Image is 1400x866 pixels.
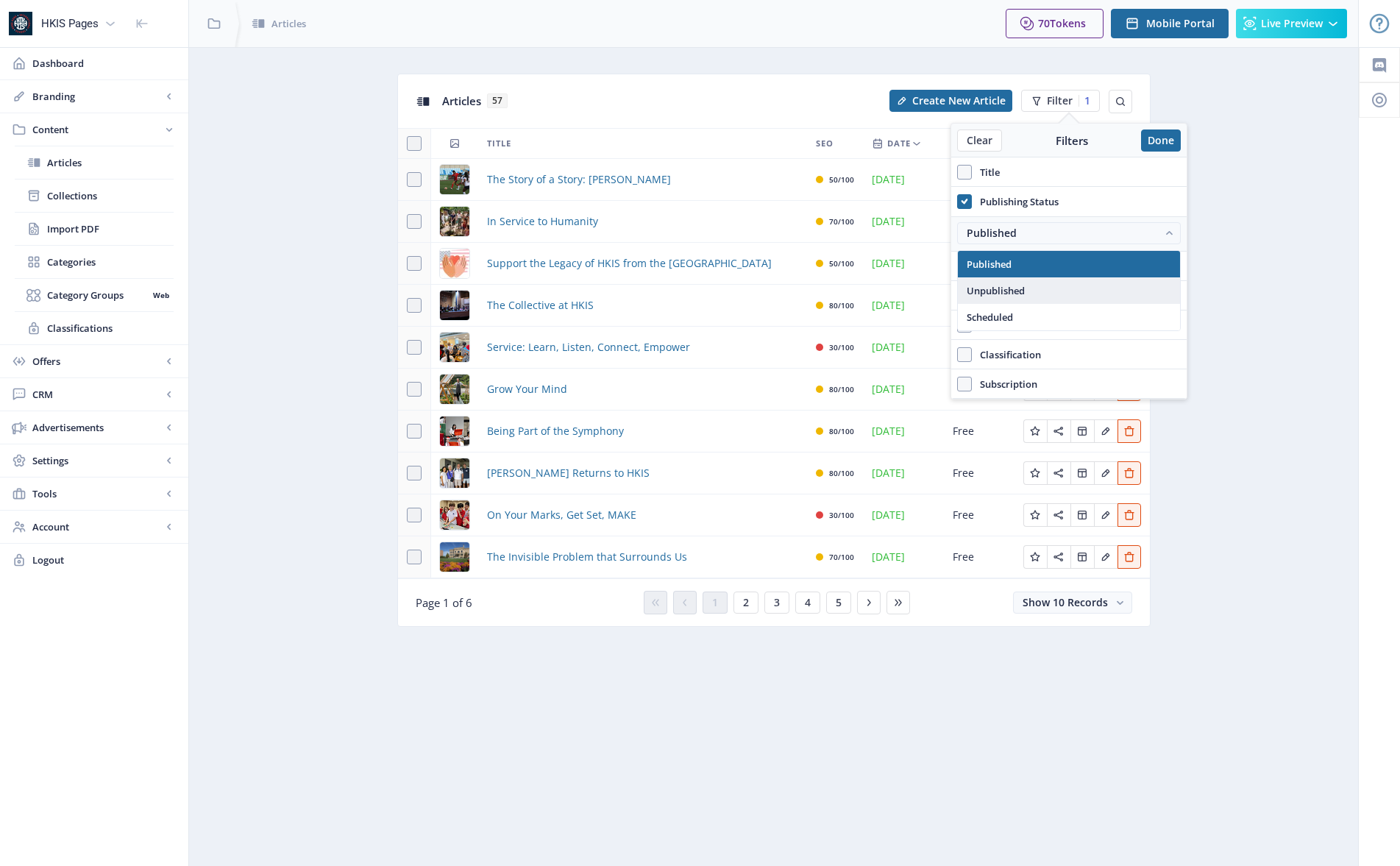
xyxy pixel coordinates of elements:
td: Free [944,494,1015,536]
span: Page 1 of 6 [416,595,472,610]
td: [DATE] [863,536,944,578]
button: 3 [764,592,789,614]
td: Free [944,411,1015,452]
a: Edit page [1070,549,1094,563]
div: 80/100 [829,422,854,440]
td: Free [944,369,1015,411]
span: Mobile Portal [1146,18,1215,29]
button: Filter1 [1021,90,1100,112]
div: 30/100 [829,338,854,356]
span: CRM [32,387,162,402]
button: 1 [703,592,728,614]
a: Edit page [1117,549,1141,563]
span: Articles [442,93,481,108]
a: Edit page [1047,549,1070,563]
span: 1 [712,597,718,608]
span: Filter [1047,95,1073,107]
a: Categories [15,246,174,278]
a: Edit page [1094,465,1117,479]
span: Create New Article [912,95,1006,107]
a: The Story of a Story: [PERSON_NAME] [487,171,671,188]
td: [DATE] [863,285,944,327]
a: Articles [15,146,174,179]
button: Done [1141,129,1181,152]
span: 4 [805,597,811,608]
span: 5 [836,597,842,608]
span: Articles [47,155,174,170]
a: [PERSON_NAME] Returns to HKIS [487,464,650,482]
a: Edit page [1117,465,1141,479]
a: Edit page [1117,507,1141,521]
td: [DATE] [863,243,944,285]
div: 70/100 [829,548,854,566]
span: Subscription [972,375,1037,393]
a: Edit page [1047,423,1070,437]
img: 4d93a3de-c449-4c90-851b-999f1d6cbddb.png [440,542,469,572]
td: Free [944,536,1015,578]
span: Branding [32,89,162,104]
button: Create New Article [889,90,1012,112]
span: Categories [47,255,174,269]
td: [DATE] [863,369,944,411]
span: Collections [47,188,174,203]
span: Title [487,135,511,152]
span: 2 [743,597,749,608]
div: 80/100 [829,297,854,314]
td: [DATE] [863,494,944,536]
span: Offers [32,354,162,369]
span: Dashboard [32,56,177,71]
button: Clear [957,129,1002,152]
img: img_1-1.jpg [440,207,469,236]
div: Filters [1002,133,1141,148]
td: Free [944,452,1015,494]
span: 3 [774,597,780,608]
div: 1 [1079,95,1090,107]
span: Content [32,122,162,137]
td: Free [944,201,1015,243]
td: [DATE] [863,159,944,201]
div: 80/100 [829,380,854,398]
a: Edit page [1047,507,1070,521]
a: The Invisible Problem that Surrounds Us [487,548,687,566]
span: SEO [816,135,834,152]
span: Show 10 Records [1023,595,1108,609]
span: Live Preview [1261,18,1323,29]
img: img_3-1.jpg [440,249,469,278]
a: Edit page [1094,549,1117,563]
a: Support the Legacy of HKIS from the [GEOGRAPHIC_DATA] [487,255,772,272]
span: Classification [972,346,1041,363]
span: Advertisements [32,420,162,435]
span: Unpublished [967,282,1025,299]
span: Account [32,519,162,534]
img: 72811090-c8dc-4fe6-8c47-cf54a66dcd31.png [440,458,469,488]
button: 4 [795,592,820,614]
a: Edit page [1094,423,1117,437]
app-collection-view: Articles [397,74,1151,627]
span: Category Groups [47,288,148,302]
span: Published [967,255,1012,273]
a: Being Part of the Symphony [487,422,624,440]
a: Edit page [1070,507,1094,521]
span: Scheduled [967,308,1013,326]
span: Publishing Status [972,193,1059,210]
td: [DATE] [863,411,944,452]
td: Free [944,243,1015,285]
a: Grow Your Mind [487,380,567,398]
div: 50/100 [829,171,854,188]
a: Classifications [15,312,174,344]
button: 70Tokens [1006,9,1104,38]
span: Articles [271,16,306,31]
a: In Service to Humanity [487,213,598,230]
a: Import PDF [15,213,174,245]
a: Edit page [1023,507,1047,521]
a: Category GroupsWeb [15,279,174,311]
span: Tools [32,486,162,501]
td: [DATE] [863,327,944,369]
a: Edit page [1023,465,1047,479]
button: Show 10 Records [1013,592,1132,614]
img: 5fe47a36-a99b-4ca4-a953-d0c34e792dbe.png [440,375,469,404]
button: 2 [733,592,758,614]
